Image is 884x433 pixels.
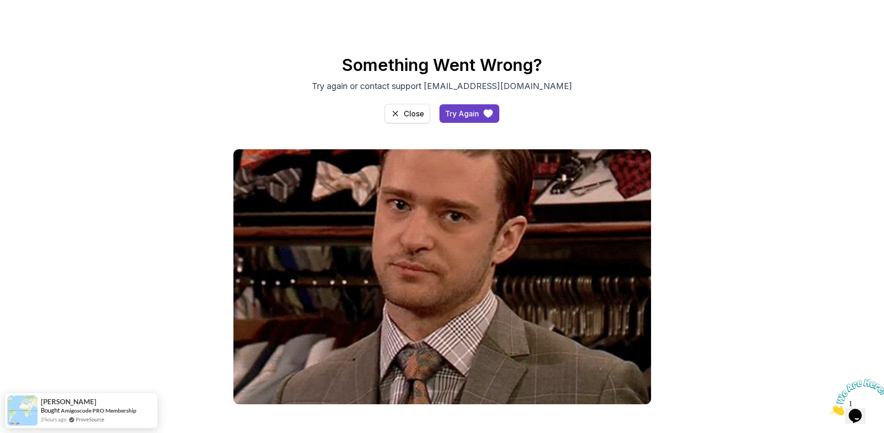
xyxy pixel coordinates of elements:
[41,415,66,423] span: 2 hours ago
[385,104,430,123] button: Close
[41,398,97,406] span: [PERSON_NAME]
[286,80,598,93] p: Try again or contact support [EMAIL_ADDRESS][DOMAIN_NAME]
[445,108,479,119] div: Try Again
[404,108,424,119] div: Close
[4,4,61,40] img: Chat attention grabber
[233,149,651,404] img: gif
[41,407,60,414] span: Bought
[439,104,499,123] a: access-dashboard
[439,104,499,123] button: Try Again
[4,4,7,12] span: 1
[826,375,884,419] iframe: chat widget
[385,104,430,123] a: access-dashboard
[7,395,38,426] img: provesource social proof notification image
[117,56,767,74] h2: Something Went Wrong?
[61,407,136,414] a: Amigoscode PRO Membership
[76,415,104,423] a: ProveSource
